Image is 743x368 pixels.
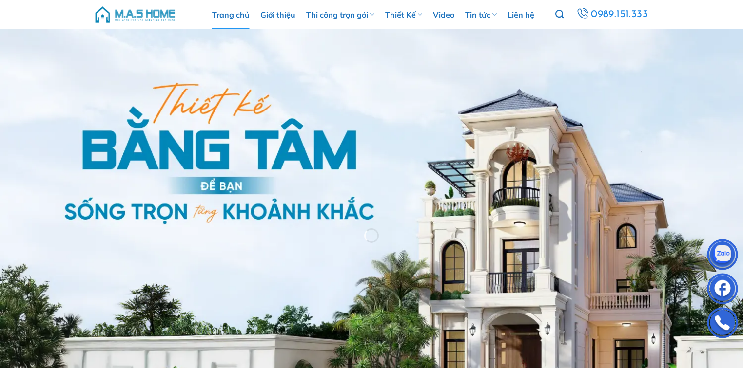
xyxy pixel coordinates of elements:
a: Tìm kiếm [555,4,564,25]
img: Zalo [708,241,737,271]
img: Facebook [708,276,737,305]
a: 0989.151.333 [574,6,650,23]
img: Phone [708,310,737,339]
span: 0989.151.333 [591,6,648,23]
